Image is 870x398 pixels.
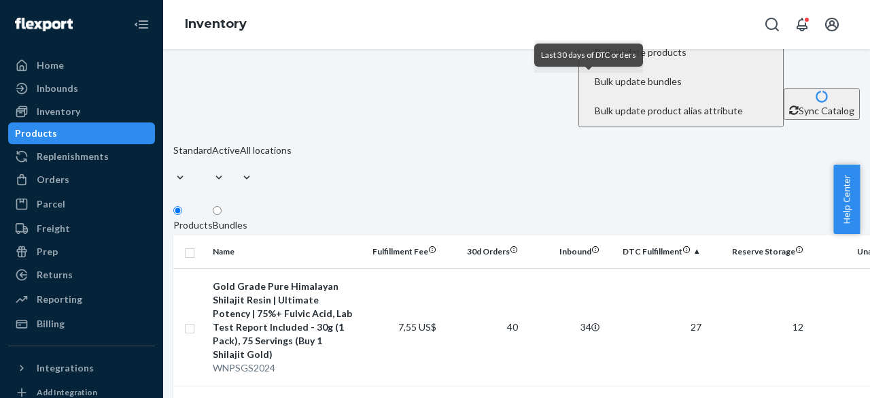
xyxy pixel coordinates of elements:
div: Billing [37,317,65,331]
a: Home [8,54,155,76]
a: Products [8,122,155,144]
div: Parcel [37,197,65,211]
div: Home [37,59,64,72]
th: Fulfillment Fee [360,235,442,268]
div: Products [15,127,57,140]
button: Close Navigation [128,11,155,38]
th: Inbound [523,235,605,268]
button: Open Search Box [759,11,786,38]
div: Integrations [37,361,94,375]
a: Inventory [8,101,155,122]
a: Prep [8,241,155,263]
a: Billing [8,313,155,335]
span: Bulk update product alias attribute [595,106,743,116]
div: Gold Grade Pure Himalayan Shilajit Resin | Ultimate Potency | 75%+ Fulvic Acid, Lab Test Report I... [213,280,355,361]
div: Last 30 days of DTC orders [541,49,636,61]
div: All locations [240,144,292,157]
div: Orders [37,173,69,186]
input: Standard [173,157,175,171]
div: Active [212,144,240,157]
th: Reserve Storage [707,235,809,268]
th: Name [207,235,360,268]
div: Returns [37,268,73,282]
button: Help Center [833,165,860,234]
td: 34 [523,268,605,386]
th: 30d Orders [442,235,523,268]
a: Inventory [185,16,247,31]
a: Orders [8,169,155,190]
button: Open notifications [788,11,816,38]
div: Standard [173,144,212,157]
input: Active [212,157,213,171]
button: Bulk update products [584,37,778,67]
div: Bundles [213,218,247,232]
span: 7,55 US$ [398,321,436,333]
a: Replenishments [8,146,155,167]
input: Bundles [213,206,222,215]
th: DTC Fulfillment [605,235,707,268]
span: Bulk update bundles [595,77,743,86]
td: 12 [707,268,809,386]
div: Prep [37,245,58,259]
a: Freight [8,218,155,239]
ol: breadcrumbs [174,5,258,44]
span: Bulk update products [595,48,743,57]
input: All locations [240,157,241,171]
div: Inventory [37,105,80,118]
button: Bulk update bundles [584,67,778,96]
td: 40 [442,268,523,386]
button: Open account menu [818,11,846,38]
a: Parcel [8,193,155,215]
div: Inbounds [37,82,78,95]
button: Integrations [8,357,155,379]
div: Add Integration [37,386,97,398]
img: Flexport logo [15,18,73,31]
input: Products [173,206,182,215]
td: 27 [605,268,707,386]
div: Reporting [37,293,82,306]
a: Returns [8,264,155,286]
div: Freight [37,222,70,235]
a: Reporting [8,288,155,310]
a: Inbounds [8,78,155,99]
button: Bulk update product alias attribute [584,96,778,125]
div: Replenishments [37,150,109,163]
button: Sync Catalog [784,88,860,120]
div: WNPSGS2024 [213,361,355,375]
div: Products [173,218,213,232]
